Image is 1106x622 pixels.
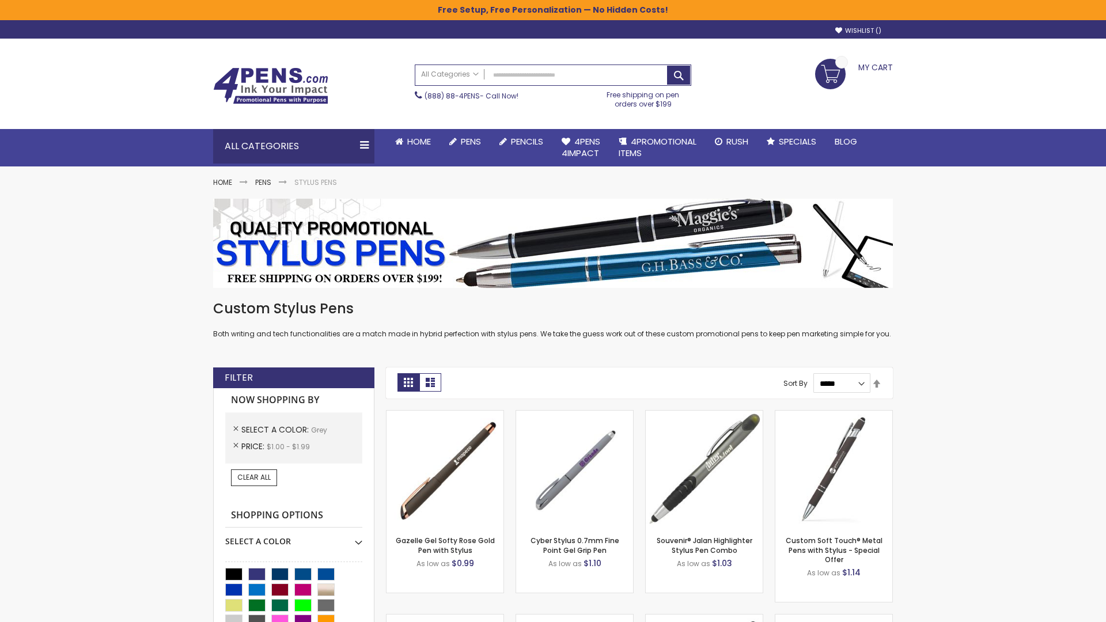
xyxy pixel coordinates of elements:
[825,129,866,154] a: Blog
[452,557,474,569] span: $0.99
[646,411,763,528] img: Souvenir® Jalan Highlighter Stylus Pen Combo-Grey
[511,135,543,147] span: Pencils
[562,135,600,159] span: 4Pens 4impact
[213,299,893,339] div: Both writing and tech functionalities are a match made in hybrid perfection with stylus pens. We ...
[706,129,757,154] a: Rush
[835,135,857,147] span: Blog
[783,378,808,388] label: Sort By
[619,135,696,159] span: 4PROMOTIONAL ITEMS
[646,410,763,420] a: Souvenir® Jalan Highlighter Stylus Pen Combo-Grey
[425,91,480,101] a: (888) 88-4PENS
[726,135,748,147] span: Rush
[241,441,267,452] span: Price
[609,129,706,166] a: 4PROMOTIONALITEMS
[213,199,893,288] img: Stylus Pens
[490,129,552,154] a: Pencils
[842,567,861,578] span: $1.14
[516,411,633,528] img: Cyber Stylus 0.7mm Fine Point Gel Grip Pen-Grey
[595,86,692,109] div: Free shipping on pen orders over $199
[225,371,253,384] strong: Filter
[779,135,816,147] span: Specials
[786,536,882,564] a: Custom Soft Touch® Metal Pens with Stylus - Special Offer
[225,503,362,528] strong: Shopping Options
[255,177,271,187] a: Pens
[387,411,503,528] img: Gazelle Gel Softy Rose Gold Pen with Stylus-Grey
[584,557,601,569] span: $1.10
[775,410,892,420] a: Custom Soft Touch® Metal Pens with Stylus-Grey
[294,177,337,187] strong: Stylus Pens
[757,129,825,154] a: Specials
[213,299,893,318] h1: Custom Stylus Pens
[415,65,484,84] a: All Categories
[213,67,328,104] img: 4Pens Custom Pens and Promotional Products
[835,26,881,35] a: Wishlist
[225,388,362,412] strong: Now Shopping by
[516,410,633,420] a: Cyber Stylus 0.7mm Fine Point Gel Grip Pen-Grey
[440,129,490,154] a: Pens
[213,129,374,164] div: All Categories
[712,557,732,569] span: $1.03
[548,559,582,568] span: As low as
[552,129,609,166] a: 4Pens4impact
[387,410,503,420] a: Gazelle Gel Softy Rose Gold Pen with Stylus-Grey
[231,469,277,486] a: Clear All
[225,528,362,547] div: Select A Color
[461,135,481,147] span: Pens
[237,472,271,482] span: Clear All
[267,442,310,452] span: $1.00 - $1.99
[386,129,440,154] a: Home
[396,536,495,555] a: Gazelle Gel Softy Rose Gold Pen with Stylus
[397,373,419,392] strong: Grid
[657,536,752,555] a: Souvenir® Jalan Highlighter Stylus Pen Combo
[311,425,327,435] span: Grey
[531,536,619,555] a: Cyber Stylus 0.7mm Fine Point Gel Grip Pen
[807,568,840,578] span: As low as
[213,177,232,187] a: Home
[775,411,892,528] img: Custom Soft Touch® Metal Pens with Stylus-Grey
[241,424,311,435] span: Select A Color
[421,70,479,79] span: All Categories
[416,559,450,568] span: As low as
[677,559,710,568] span: As low as
[425,91,518,101] span: - Call Now!
[407,135,431,147] span: Home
